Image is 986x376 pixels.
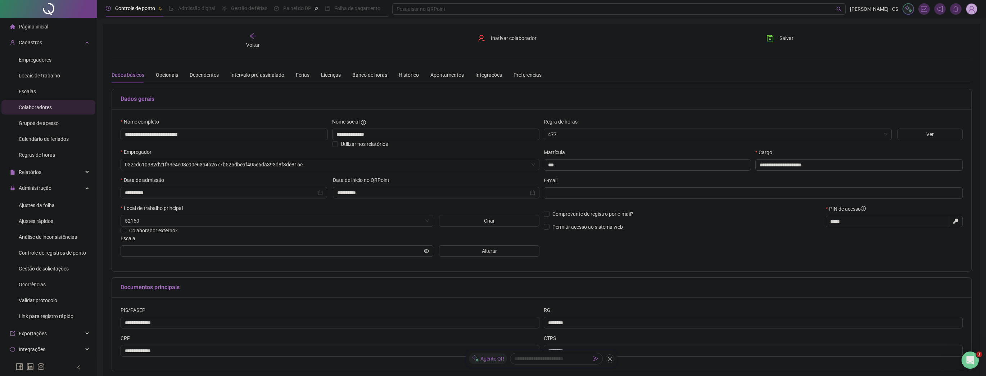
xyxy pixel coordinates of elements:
[129,228,178,233] span: Colaborador externo?
[544,176,562,184] label: E-mail
[544,118,582,126] label: Regra de horas
[544,334,561,342] label: CTPS
[321,71,341,79] div: Licenças
[19,120,59,126] span: Grupos de acesso
[976,352,982,357] span: 1
[19,136,69,142] span: Calendário de feriados
[552,224,623,230] span: Permitir acesso ao sistema web
[19,346,45,352] span: Integrações
[10,185,15,191] span: lock
[112,71,144,79] div: Dados básicos
[296,71,309,79] div: Férias
[966,4,977,14] img: 94382
[484,217,495,225] span: Criar
[399,71,419,79] div: Histórico
[341,141,388,147] span: Utilizar nos relatórios
[19,57,51,63] span: Empregadores
[19,218,53,224] span: Ajustes rápidos
[836,6,842,12] span: search
[19,234,77,240] span: Análise de inconsistências
[121,176,169,184] label: Data de admissão
[190,71,219,79] div: Dependentes
[16,363,23,370] span: facebook
[76,365,81,370] span: left
[897,129,963,140] button: Ver
[593,356,598,361] span: send
[962,352,979,369] iframe: Intercom live chat
[850,5,898,13] span: [PERSON_NAME] - CS
[115,5,155,11] span: Controle de ponto
[334,5,380,11] span: Folha de pagamento
[766,35,774,42] span: save
[19,313,73,319] span: Link para registro rápido
[861,206,866,211] span: info-circle
[755,148,777,156] label: Cargo
[158,6,162,11] span: pushpin
[19,297,57,303] span: Validar protocolo
[332,118,359,126] span: Nome social
[333,176,394,184] label: Data de início no QRPoint
[121,283,963,292] h5: Documentos principais
[548,129,887,140] span: 477
[222,6,227,11] span: sun
[325,6,330,11] span: book
[439,215,539,227] button: Criar
[761,32,799,44] button: Salvar
[10,347,15,352] span: sync
[178,5,215,11] span: Admissão digital
[475,71,502,79] div: Integrações
[19,266,69,272] span: Gestão de solicitações
[274,6,279,11] span: dashboard
[121,148,156,156] label: Empregador
[314,6,318,11] span: pushpin
[352,71,387,79] div: Banco de horas
[478,35,485,42] span: user-delete
[121,234,140,242] label: Escala
[10,40,15,45] span: user-add
[169,6,174,11] span: file-done
[156,71,178,79] div: Opcionais
[19,152,55,158] span: Regras de horas
[121,334,135,342] label: CPF
[19,282,46,287] span: Ocorrências
[779,34,793,42] span: Salvar
[19,331,47,336] span: Exportações
[121,306,150,314] label: PIS/PASEP
[472,355,479,363] img: sparkle-icon.fc2bf0ac1784a2077858766a79e2daf3.svg
[125,215,429,226] span: 52150
[19,73,60,79] span: Locais de trabalho
[249,32,257,40] span: arrow-left
[607,356,612,361] span: close
[926,130,934,138] span: Ver
[361,120,366,125] span: info-circle
[904,5,912,13] img: sparkle-icon.fc2bf0ac1784a2077858766a79e2daf3.svg
[19,169,41,175] span: Relatórios
[491,34,537,42] span: Inativar colaborador
[19,89,36,94] span: Escalas
[829,205,866,213] span: PIN de acesso
[921,6,927,12] span: fund
[10,24,15,29] span: home
[10,170,15,175] span: file
[231,5,267,11] span: Gestão de férias
[19,104,52,110] span: Colaboradores
[10,331,15,336] span: export
[937,6,943,12] span: notification
[106,6,111,11] span: clock-circle
[283,5,311,11] span: Painel do DP
[19,202,55,208] span: Ajustes da folha
[246,42,260,48] span: Voltar
[552,211,633,217] span: Comprovante de registro por e-mail?
[230,71,284,79] div: Intervalo pré-assinalado
[37,363,45,370] span: instagram
[19,185,51,191] span: Administração
[125,159,535,170] span: 032cd610382d21f33e4e08c90e63a4b2677b525dbeaf405e6da393d8f3de816c
[121,118,164,126] label: Nome completo
[544,306,555,314] label: RG
[121,204,187,212] label: Local de trabalho principal
[430,71,464,79] div: Apontamentos
[544,148,570,156] label: Matrícula
[19,250,86,256] span: Controle de registros de ponto
[19,24,48,30] span: Página inicial
[482,247,497,255] span: Alterar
